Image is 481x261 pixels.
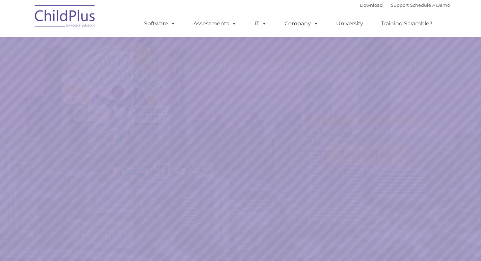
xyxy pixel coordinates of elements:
[187,17,243,30] a: Assessments
[278,17,325,30] a: Company
[360,2,383,8] a: Download
[391,2,409,8] a: Support
[137,17,182,30] a: Software
[31,0,99,34] img: ChildPlus by Procare Solutions
[360,2,450,8] font: |
[329,17,370,30] a: University
[248,17,273,30] a: IT
[410,2,450,8] a: Schedule A Demo
[374,17,439,30] a: Training Scramble!!
[327,143,407,165] a: Learn More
